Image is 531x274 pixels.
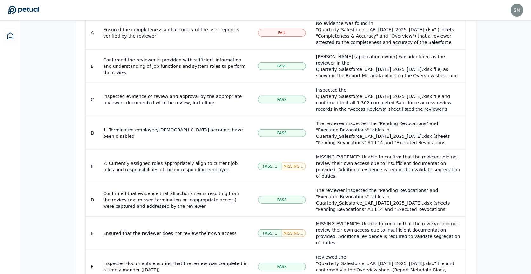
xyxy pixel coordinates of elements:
div: Ensured the completeness and accuracy of the user report is verified by the reviewer [103,26,248,39]
div: Confirmed the reviewer is provided with sufficient information and understanding of job functions... [103,57,248,76]
td: D [86,116,98,150]
div: Confirmed that evidence that all actions items resulting from the review (ex: missed termination ... [103,190,248,209]
span: Pass: 1 [263,231,277,236]
td: B [86,49,98,83]
span: Missing Evidence: 1 [283,164,304,169]
td: A [86,16,98,49]
span: Pass: 1 [263,164,277,169]
td: E [86,216,98,250]
div: Inspected documents ensuring that the review was completed in a timely manner ([DATE]) [103,260,248,273]
td: E [86,150,98,183]
div: 2. Currently assigned roles appropriately align to current job roles and responsibilities of the ... [103,160,248,173]
span: Pass [277,197,287,202]
div: The reviewer inspected the "Pending Revocations" and "Executed Revocations" tables in Quarterly_S... [316,120,460,178]
span: Pass [277,130,287,136]
span: Fail [278,30,286,35]
div: 1. Terminated employee/[DEMOGRAPHIC_DATA] accounts have been disabled [103,127,248,139]
a: Dashboard [3,28,18,44]
div: MISSING EVIDENCE: Unable to confirm that the reviewer did not review their own access due to insu... [316,221,460,246]
span: Missing Evidence: 1 [283,231,304,236]
img: snir+klaviyo@petual.ai [511,4,523,17]
div: Inspected evidence of review and approval by the appropriate reviewers documented with the review... [103,93,248,106]
div: The reviewer inspected the "Pending Revocations" and "Executed Revocations" tables in Quarterly_S... [316,187,460,244]
span: Pass [277,64,287,69]
a: Go to Dashboard [8,6,39,15]
span: Pass [277,97,287,102]
div: [PERSON_NAME] (application owner) was identified as the reviewer in the Quarterly_Salesforce_UAR_... [316,53,460,136]
span: Pass [277,264,287,269]
div: MISSING EVIDENCE: Unable to confirm that the reviewer did not review their own access due to insu... [316,154,460,179]
td: D [86,183,98,216]
div: Inspected the Quarterly_Salesforce_UAR_[DATE]_2025_[DATE].xlsx file and confirmed that all 1,302 ... [316,87,460,176]
td: C [86,83,98,116]
div: Ensured that the reviewer does not review their own access [103,230,248,236]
